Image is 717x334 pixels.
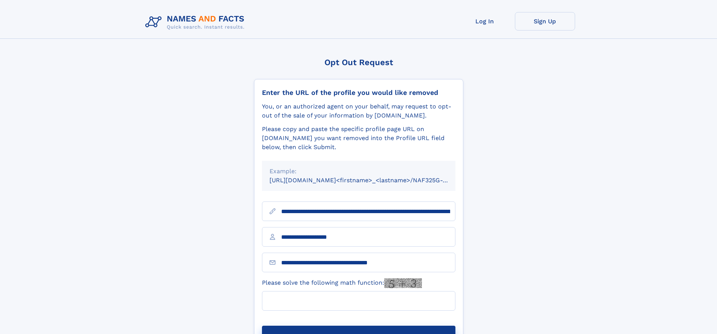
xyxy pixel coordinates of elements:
[269,167,448,176] div: Example:
[262,102,455,120] div: You, or an authorized agent on your behalf, may request to opt-out of the sale of your informatio...
[269,177,470,184] small: [URL][DOMAIN_NAME]<firstname>_<lastname>/NAF325G-xxxxxxxx
[262,278,422,288] label: Please solve the following math function:
[262,125,455,152] div: Please copy and paste the specific profile page URL on [DOMAIN_NAME] you want removed into the Pr...
[254,58,463,67] div: Opt Out Request
[262,88,455,97] div: Enter the URL of the profile you would like removed
[142,12,251,32] img: Logo Names and Facts
[515,12,575,31] a: Sign Up
[455,12,515,31] a: Log In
